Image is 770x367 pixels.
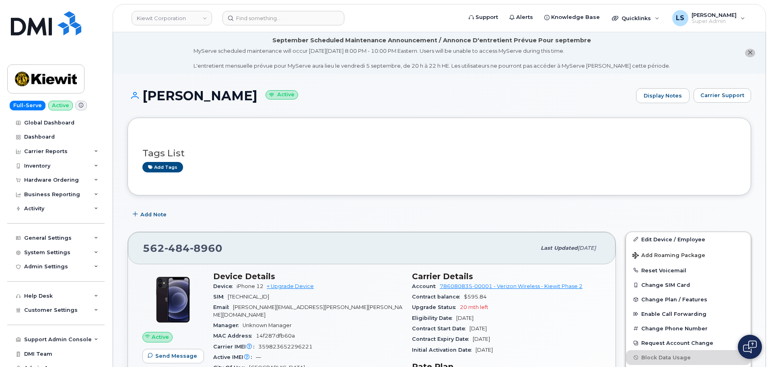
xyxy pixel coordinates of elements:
button: close notification [745,49,755,57]
span: Add Roaming Package [632,252,705,260]
span: [TECHNICAL_ID] [228,294,269,300]
button: Block Data Usage [626,350,751,365]
img: Open chat [743,340,757,353]
button: Add Roaming Package [626,247,751,263]
a: Display Notes [636,88,690,104]
span: 8960 [190,242,222,254]
h3: Carrier Details [412,272,601,281]
h3: Tags List [142,148,736,158]
span: Contract Start Date [412,326,469,332]
span: Email [213,304,233,310]
span: Eligibility Date [412,315,456,321]
span: 20 mth left [460,304,488,310]
button: Request Account Change [626,336,751,350]
span: Manager [213,322,243,328]
button: Change Plan / Features [626,292,751,307]
small: Active [266,90,298,100]
span: iPhone 12 [237,283,264,289]
h3: Device Details [213,272,402,281]
button: Carrier Support [694,88,751,103]
span: [DATE] [578,245,596,251]
span: Upgrade Status [412,304,460,310]
span: Carrier IMEI [213,344,258,350]
span: Account [412,283,440,289]
span: Active IMEI [213,354,256,360]
button: Reset Voicemail [626,263,751,278]
span: [DATE] [476,347,493,353]
button: Change SIM Card [626,278,751,292]
span: [PERSON_NAME][EMAIL_ADDRESS][PERSON_NAME][PERSON_NAME][DOMAIN_NAME] [213,304,402,317]
span: Last updated [541,245,578,251]
span: Enable Call Forwarding [641,311,706,317]
button: Add Note [128,207,173,222]
span: [DATE] [469,326,487,332]
button: Send Message [142,349,204,363]
span: Carrier Support [700,91,744,99]
span: Send Message [155,352,197,360]
span: 14f287dfb60a [256,333,295,339]
span: [DATE] [473,336,490,342]
span: Contract Expiry Date [412,336,473,342]
div: MyServe scheduled maintenance will occur [DATE][DATE] 8:00 PM - 10:00 PM Eastern. Users will be u... [194,47,670,70]
span: — [256,354,261,360]
span: 484 [165,242,190,254]
a: Edit Device / Employee [626,232,751,247]
button: Change Phone Number [626,321,751,336]
a: Add tags [142,162,183,172]
span: Unknown Manager [243,322,292,328]
span: [DATE] [456,315,474,321]
span: 359823652296221 [258,344,313,350]
button: Enable Call Forwarding [626,307,751,321]
span: Active [152,333,169,341]
h1: [PERSON_NAME] [128,89,632,103]
span: Add Note [140,211,167,218]
img: iPhone_12.jpg [149,276,197,324]
span: 562 [143,242,222,254]
span: Initial Activation Date [412,347,476,353]
span: Change Plan / Features [641,297,707,303]
a: 786080835-00001 - Verizon Wireless - Kiewit Phase 2 [440,283,583,289]
a: + Upgrade Device [267,283,314,289]
span: Device [213,283,237,289]
span: MAC Address [213,333,256,339]
span: $595.84 [464,294,487,300]
div: September Scheduled Maintenance Announcement / Annonce D'entretient Prévue Pour septembre [272,36,591,45]
span: Contract balance [412,294,464,300]
span: SIM [213,294,228,300]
